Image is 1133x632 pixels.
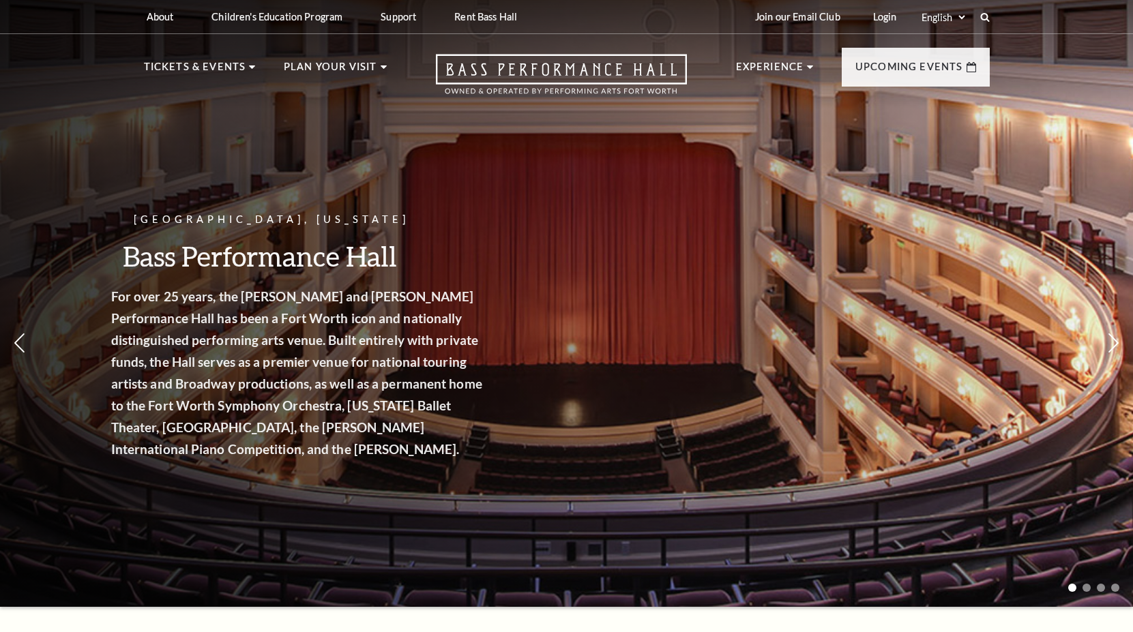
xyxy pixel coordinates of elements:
p: [GEOGRAPHIC_DATA], [US_STATE] [138,211,514,228]
p: About [147,11,174,22]
p: Children's Education Program [211,11,342,22]
p: Tickets & Events [144,59,246,83]
p: Upcoming Events [855,59,963,83]
p: Rent Bass Hall [454,11,517,22]
p: Support [381,11,416,22]
h3: Bass Performance Hall [138,239,514,273]
p: Experience [736,59,804,83]
strong: For over 25 years, the [PERSON_NAME] and [PERSON_NAME] Performance Hall has been a Fort Worth ico... [138,288,510,457]
p: Plan Your Visit [284,59,377,83]
select: Select: [919,11,967,24]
